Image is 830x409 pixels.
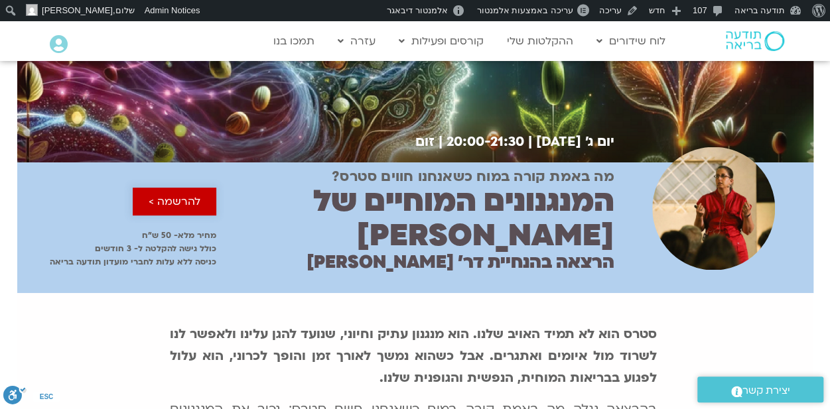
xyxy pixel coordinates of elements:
[697,377,823,402] a: יצירת קשר
[590,29,672,54] a: לוח שידורים
[133,188,216,215] a: להרשמה >
[267,29,321,54] a: תמכו בנו
[476,5,573,15] span: עריכה באמצעות אלמנטור
[149,196,200,207] span: להרשמה >
[500,29,580,54] a: ההקלטות שלי
[726,31,784,51] img: תודעה בריאה
[392,29,490,54] a: קורסים ופעילות
[42,5,113,15] span: [PERSON_NAME]
[307,253,614,272] h2: הרצאה בהנחיית דר׳ [PERSON_NAME]
[331,29,382,54] a: עזרה
[216,184,614,253] h2: המנגנונים המוחיים של [PERSON_NAME]
[405,134,614,149] h2: יום ג׳ [DATE] | 20:00-21:30 | זום
[332,169,614,185] h2: מה באמת קורה במוח כשאנחנו חווים סטרס?
[742,382,790,400] span: יצירת קשר
[17,229,216,268] p: מחיר מלא- 50 ש״ח כולל גישה להקלטה ל- 3 חודשים כניסה ללא עלות לחברי מועדון תודעה בריאה
[170,325,657,386] b: סטרס הוא לא תמיד האויב שלנו. הוא מנגנון עתיק וחיוני, שנועד להגן עלינו ולאפשר לנו לשרוד מול איומים...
